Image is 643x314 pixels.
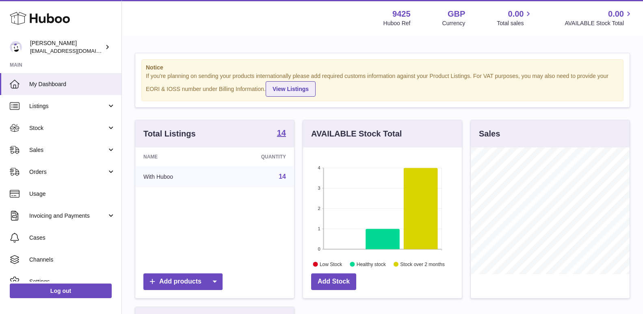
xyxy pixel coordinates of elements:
[318,186,320,191] text: 3
[311,273,356,290] a: Add Stock
[29,124,107,132] span: Stock
[442,19,465,27] div: Currency
[565,9,633,27] a: 0.00 AVAILABLE Stock Total
[311,128,402,139] h3: AVAILABLE Stock Total
[146,64,619,71] strong: Notice
[29,80,115,88] span: My Dashboard
[29,168,107,176] span: Orders
[30,48,119,54] span: [EMAIL_ADDRESS][DOMAIN_NAME]
[143,273,223,290] a: Add products
[146,72,619,97] div: If you're planning on sending your products internationally please add required customs informati...
[383,19,411,27] div: Huboo Ref
[277,129,286,137] strong: 14
[318,206,320,211] text: 2
[318,165,320,170] text: 4
[143,128,196,139] h3: Total Listings
[29,102,107,110] span: Listings
[219,147,294,166] th: Quantity
[357,261,386,267] text: Healthy stock
[320,261,342,267] text: Low Stock
[266,81,316,97] a: View Listings
[497,19,533,27] span: Total sales
[400,261,444,267] text: Stock over 2 months
[29,190,115,198] span: Usage
[29,234,115,242] span: Cases
[29,146,107,154] span: Sales
[392,9,411,19] strong: 9425
[448,9,465,19] strong: GBP
[318,226,320,231] text: 1
[277,129,286,139] a: 14
[318,247,320,251] text: 0
[29,256,115,264] span: Channels
[10,284,112,298] a: Log out
[497,9,533,27] a: 0.00 Total sales
[608,9,624,19] span: 0.00
[565,19,633,27] span: AVAILABLE Stock Total
[135,147,219,166] th: Name
[29,278,115,286] span: Settings
[479,128,500,139] h3: Sales
[29,212,107,220] span: Invoicing and Payments
[30,39,103,55] div: [PERSON_NAME]
[135,166,219,187] td: With Huboo
[508,9,524,19] span: 0.00
[10,41,22,53] img: Huboo@cbdmd.com
[279,173,286,180] a: 14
